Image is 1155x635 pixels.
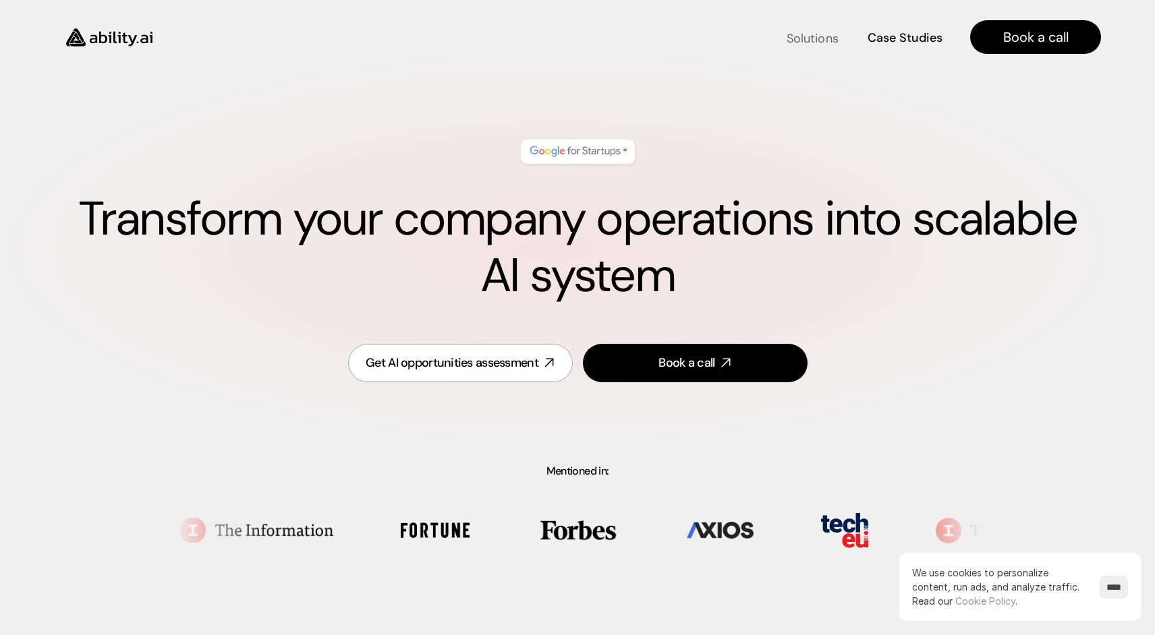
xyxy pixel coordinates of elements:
a: Book a call [970,20,1101,54]
h4: Book a call [1003,28,1069,47]
nav: Main navigation [171,20,1101,54]
h1: Transform your company operations into scalable AI system [54,191,1101,304]
h4: Solutions [787,30,838,47]
p: Mentioned in: [32,466,1123,477]
span: Read our . [912,595,1017,607]
a: Book a call [583,344,808,382]
a: Get AI opportunities assessment [348,344,573,382]
a: Cookie Policy [955,595,1015,607]
h4: Solutions [785,13,839,30]
a: Case Studies [867,26,943,49]
div: Book a call [658,355,714,371]
p: We use cookies to personalize content, run ads, and analyze traffic. [912,566,1086,608]
a: SolutionsSolutions [785,26,839,49]
h4: Case Studies [868,30,942,47]
div: Get AI opportunities assessment [366,355,538,371]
